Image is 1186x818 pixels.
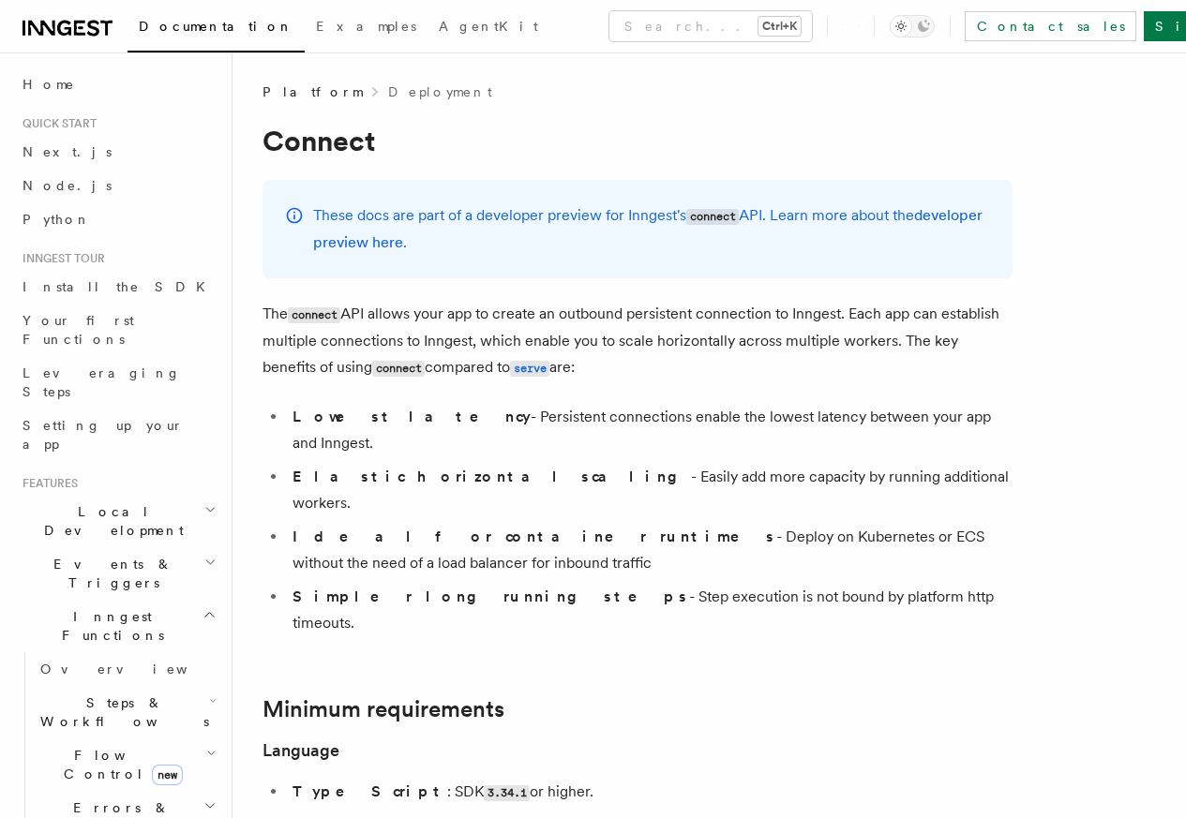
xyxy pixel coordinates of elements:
strong: Ideal for container runtimes [293,528,776,545]
button: Steps & Workflows [33,686,220,738]
a: Contact sales [965,11,1136,41]
span: Inngest Functions [15,607,203,645]
a: Documentation [128,6,305,52]
span: Setting up your app [23,418,184,452]
span: Next.js [23,144,112,159]
button: Events & Triggers [15,547,220,600]
span: AgentKit [439,19,538,34]
span: Your first Functions [23,313,134,347]
button: Inngest Functions [15,600,220,652]
a: AgentKit [428,6,549,51]
a: Leveraging Steps [15,356,220,409]
code: serve [510,361,549,377]
span: Install the SDK [23,279,217,294]
span: Quick start [15,116,97,131]
strong: Elastic horizontal scaling [293,468,691,485]
strong: Simpler long running steps [293,587,689,605]
a: Next.js [15,135,220,169]
a: Python [15,202,220,236]
code: 3.34.1 [484,785,530,801]
span: Flow Control [33,746,206,783]
a: Examples [305,6,428,51]
li: - Persistent connections enable the lowest latency between your app and Inngest. [287,404,1013,456]
a: Minimum requirements [263,696,504,722]
li: : SDK or higher. [287,779,1013,806]
button: Search...Ctrl+K [609,11,812,41]
span: Steps & Workflows [33,693,209,731]
code: connect [288,307,340,323]
code: connect [372,361,425,377]
span: Platform [263,82,362,101]
span: Overview [40,662,233,677]
a: Home [15,67,220,101]
kbd: Ctrl+K [758,17,801,36]
span: Events & Triggers [15,555,204,592]
h1: Connect [263,124,1013,157]
button: Flow Controlnew [33,738,220,791]
span: Leveraging Steps [23,365,181,399]
span: Home [23,75,75,94]
a: Language [263,737,339,764]
li: - Deploy on Kubernetes or ECS without the need of a load balancer for inbound traffic [287,524,1013,576]
button: Local Development [15,495,220,547]
span: Inngest tour [15,251,105,266]
p: The API allows your app to create an outbound persistent connection to Inngest. Each app can esta... [263,301,1013,381]
a: Deployment [388,82,492,101]
a: Setting up your app [15,409,220,461]
span: Local Development [15,502,204,540]
strong: Lowest latency [293,408,531,425]
a: Overview [33,652,220,686]
li: - Easily add more capacity by running additional workers. [287,464,1013,516]
a: Your first Functions [15,304,220,356]
p: These docs are part of a developer preview for Inngest's API. Learn more about the . [313,202,990,256]
span: new [152,765,183,785]
strong: TypeScript [293,782,447,800]
code: connect [686,209,739,225]
a: Node.js [15,169,220,202]
span: Features [15,476,78,491]
li: - Step execution is not bound by platform http timeouts. [287,584,1013,636]
a: Install the SDK [15,270,220,304]
a: serve [510,358,549,376]
span: Node.js [23,178,112,193]
span: Python [23,212,91,227]
span: Examples [316,19,416,34]
button: Toggle dark mode [890,15,935,37]
span: Documentation [139,19,293,34]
